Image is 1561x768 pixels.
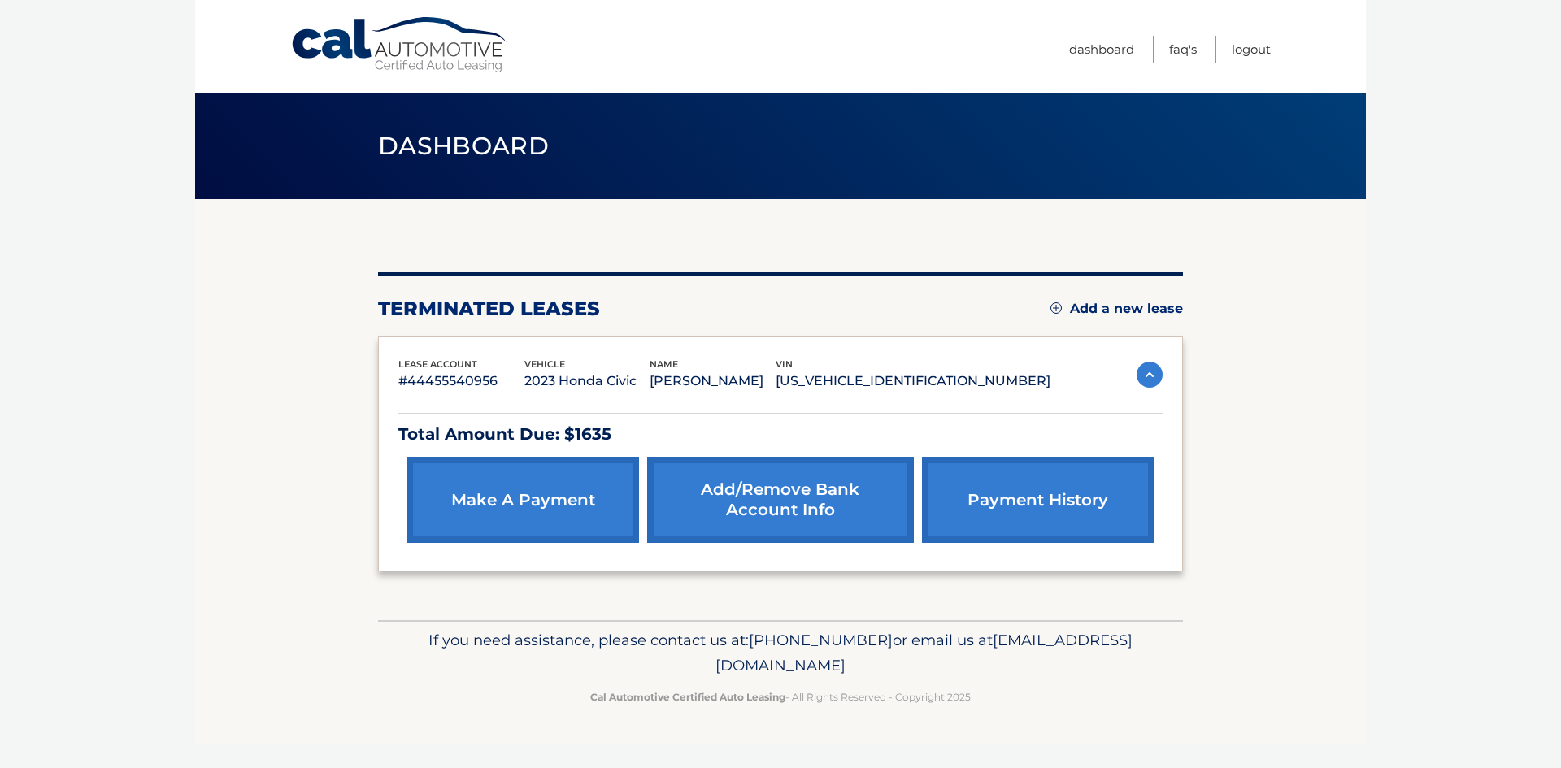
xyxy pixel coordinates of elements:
a: Logout [1232,36,1271,63]
p: [US_VEHICLE_IDENTIFICATION_NUMBER] [776,370,1050,393]
p: If you need assistance, please contact us at: or email us at [389,627,1172,679]
a: Add a new lease [1050,301,1183,317]
span: lease account [398,358,477,370]
span: [PHONE_NUMBER] [749,631,893,649]
a: make a payment [407,457,639,543]
span: name [650,358,678,370]
a: Add/Remove bank account info [647,457,913,543]
p: [PERSON_NAME] [650,370,776,393]
a: payment history [922,457,1154,543]
p: - All Rights Reserved - Copyright 2025 [389,688,1172,705]
img: accordion-active.svg [1137,362,1163,388]
a: Dashboard [1069,36,1134,63]
img: add.svg [1050,302,1062,314]
span: Dashboard [378,131,549,161]
p: #44455540956 [398,370,524,393]
strong: Cal Automotive Certified Auto Leasing [590,691,785,703]
p: 2023 Honda Civic [524,370,650,393]
a: Cal Automotive [290,16,510,74]
span: vehicle [524,358,565,370]
a: FAQ's [1169,36,1197,63]
span: vin [776,358,793,370]
h2: terminated leases [378,297,600,321]
p: Total Amount Due: $1635 [398,420,1163,449]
